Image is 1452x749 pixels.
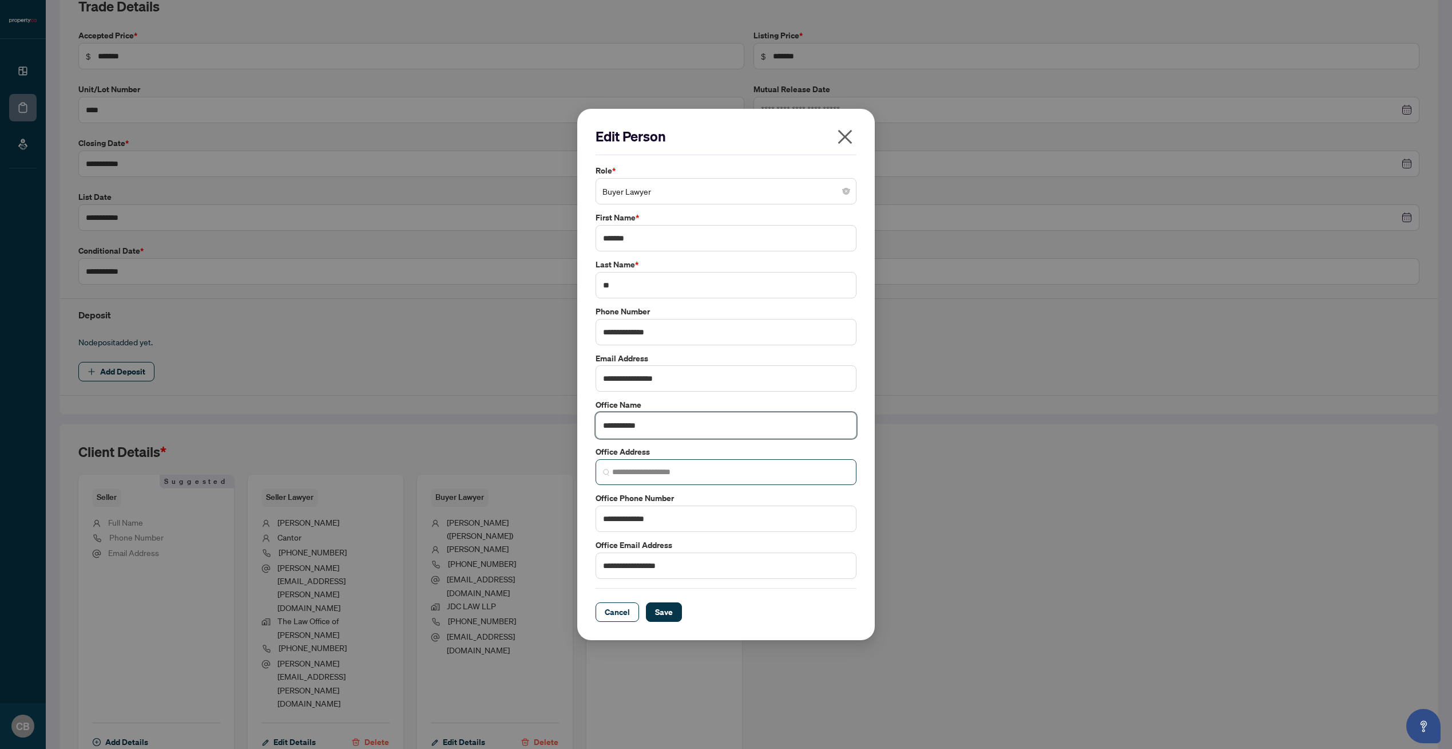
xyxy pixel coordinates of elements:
[655,603,673,621] span: Save
[646,602,682,622] button: Save
[596,539,856,551] label: Office Email Address
[596,492,856,504] label: Office Phone Number
[603,469,610,476] img: search_icon
[602,180,850,202] span: Buyer Lawyer
[836,128,854,146] span: close
[596,602,639,622] button: Cancel
[596,446,856,458] label: Office Address
[596,127,856,145] h2: Edit Person
[596,258,856,271] label: Last Name
[596,305,856,318] label: Phone Number
[596,399,856,411] label: Office Name
[596,211,856,224] label: First Name
[596,352,856,365] label: Email Address
[605,603,630,621] span: Cancel
[1406,709,1441,743] button: Open asap
[596,164,856,177] label: Role
[843,188,850,195] span: close-circle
